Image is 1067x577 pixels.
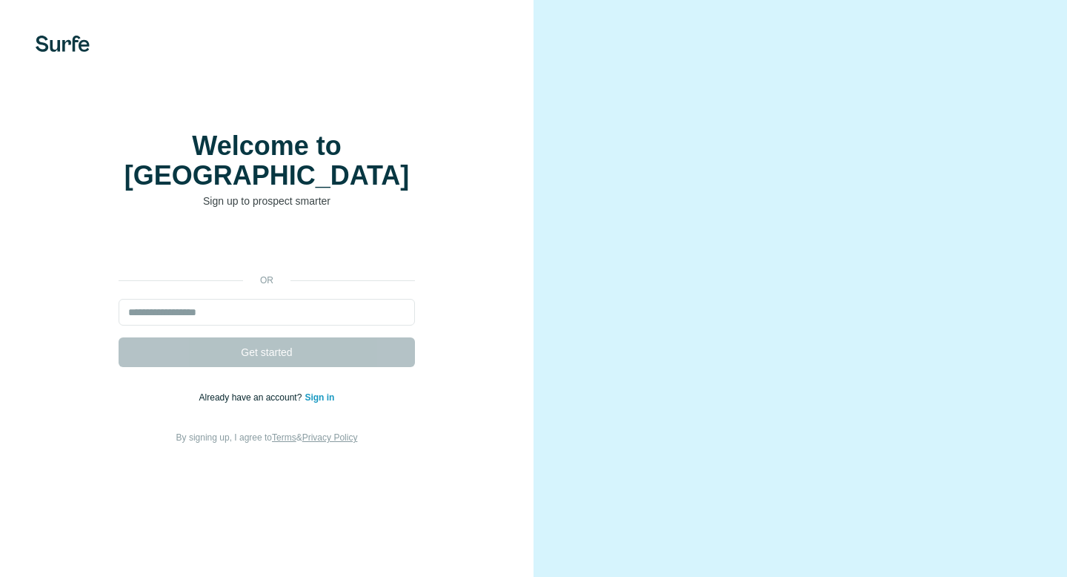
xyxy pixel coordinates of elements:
a: Privacy Policy [302,432,358,443]
img: Surfe's logo [36,36,90,52]
h1: Welcome to [GEOGRAPHIC_DATA] [119,131,415,191]
a: Terms [272,432,296,443]
iframe: Sign in with Google Button [111,231,422,263]
p: or [243,274,290,287]
p: Sign up to prospect smarter [119,194,415,208]
span: Already have an account? [199,392,305,403]
a: Sign in [305,392,334,403]
span: By signing up, I agree to & [176,432,358,443]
